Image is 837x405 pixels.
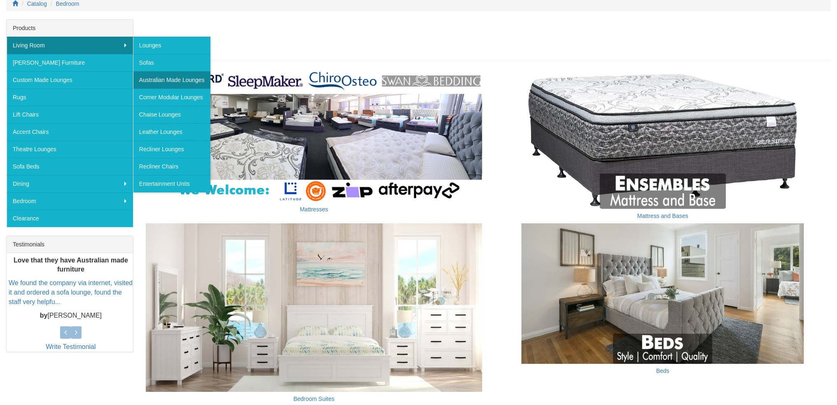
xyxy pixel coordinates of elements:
img: Beds [494,223,831,363]
a: Catalog [27,0,47,7]
a: Sofa Beds [7,158,133,175]
a: Write Testimonial [46,343,96,350]
a: Mattresses [300,206,328,213]
a: Theatre Lounges [7,140,133,158]
a: Corner Modular Lounges [133,89,210,106]
a: Leather Lounges [133,123,210,140]
a: We found the company via internet, visited it and ordered a sofa lounge, found the staff very hel... [9,279,133,305]
a: Entertainment Units [133,175,210,192]
a: Mattress and Bases [637,213,688,219]
img: Bedroom Suites [146,223,482,392]
a: Bedroom [7,192,133,210]
img: Mattresses [146,68,482,202]
a: Recliner Lounges [133,140,210,158]
h1: Bedroom [146,36,831,52]
a: Bedroom Suites [294,396,335,402]
a: Beds [656,368,669,374]
a: Accent Chairs [7,123,133,140]
p: [PERSON_NAME] [9,311,133,320]
b: Love that they have Australian made furniture [14,256,128,273]
a: Sofas [133,54,210,71]
a: Australian Made Lounges [133,71,210,89]
img: Mattress and Bases [494,68,831,208]
a: Lounges [133,37,210,54]
div: Products [7,20,133,37]
div: Testimonials [7,236,133,253]
a: Rugs [7,89,133,106]
a: Chaise Lounges [133,106,210,123]
a: Bedroom [56,0,79,7]
a: [PERSON_NAME] Furniture [7,54,133,71]
a: Custom Made Lounges [7,71,133,89]
a: Lift Chairs [7,106,133,123]
b: by [40,311,48,318]
a: Recliner Chairs [133,158,210,175]
a: Living Room [7,37,133,54]
a: Clearance [7,210,133,227]
a: Dining [7,175,133,192]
